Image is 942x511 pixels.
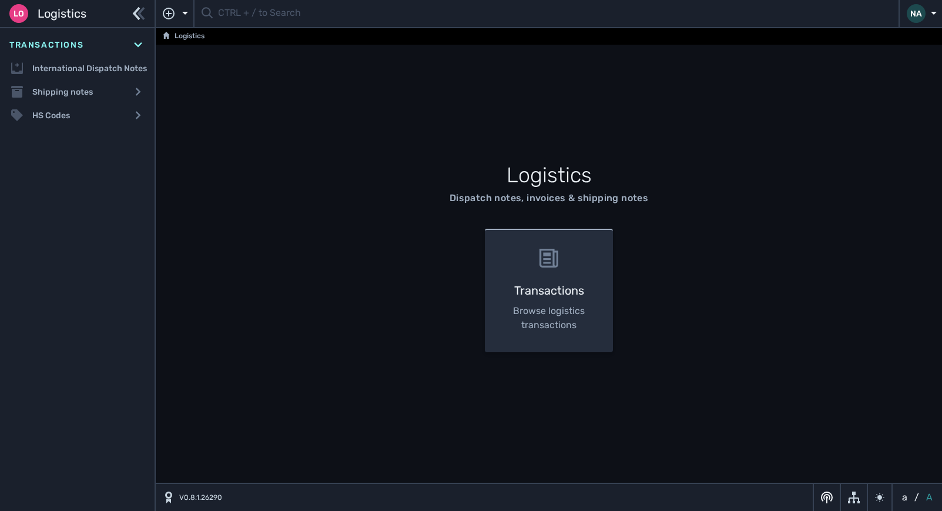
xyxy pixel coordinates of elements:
a: Logistics [163,29,205,44]
span: Transactions [9,39,83,51]
button: a [900,490,910,505]
p: Browse logistics transactions [504,304,595,332]
div: Dispatch notes, invoices & shipping notes [450,191,648,205]
button: A [924,490,935,505]
span: / [914,490,919,505]
a: Transactions Browse logistics transactions [478,229,621,352]
div: Lo [9,4,28,23]
span: V0.8.1.26290 [179,492,222,503]
span: Logistics [38,5,86,22]
h3: Transactions [504,282,595,299]
input: CTRL + / to Search [218,2,891,25]
div: NA [907,4,926,23]
h1: Logistics [263,159,834,191]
